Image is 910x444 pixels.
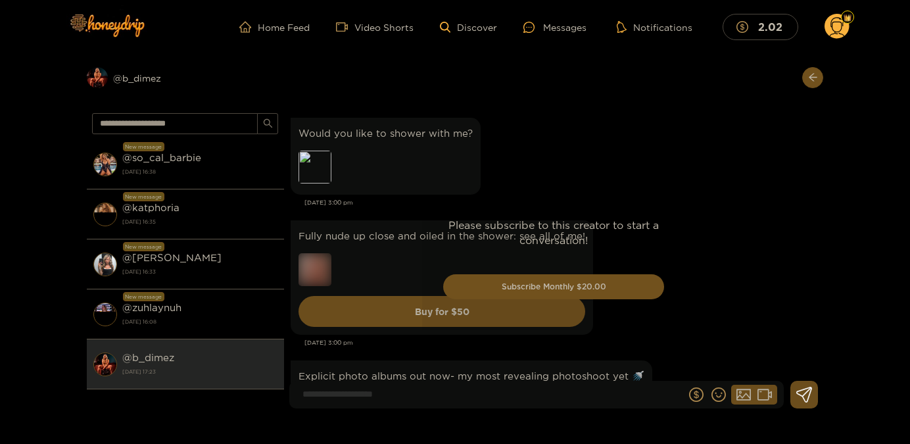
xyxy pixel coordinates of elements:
[123,142,164,151] div: New message
[257,113,278,134] button: search
[87,67,284,88] div: @b_dimez
[123,192,164,201] div: New message
[756,20,784,34] mark: 2.02
[443,218,664,248] p: Please subscribe to this creator to start a conversation!
[93,303,117,326] img: conversation
[263,118,273,130] span: search
[723,14,798,39] button: 2.02
[122,202,180,213] strong: @ katphoria
[122,366,277,378] strong: [DATE] 17:23
[802,67,823,88] button: arrow-left
[122,216,277,228] strong: [DATE] 16:35
[336,21,414,33] a: Video Shorts
[736,21,755,33] span: dollar
[613,20,696,34] button: Notifications
[122,266,277,278] strong: [DATE] 16:33
[93,353,117,376] img: conversation
[440,22,497,33] a: Discover
[122,152,201,163] strong: @ so_cal_barbie
[122,302,181,313] strong: @ zuhlaynuh
[808,72,818,84] span: arrow-left
[443,274,664,299] button: Subscribe Monthly $20.00
[523,20,587,35] div: Messages
[93,153,117,176] img: conversation
[123,242,164,251] div: New message
[123,292,164,301] div: New message
[122,252,222,263] strong: @ [PERSON_NAME]
[122,166,277,178] strong: [DATE] 16:38
[844,14,851,22] img: Fan Level
[122,352,174,363] strong: @ b_dimez
[93,253,117,276] img: conversation
[122,316,277,328] strong: [DATE] 16:08
[239,21,258,33] span: home
[336,21,354,33] span: video-camera
[239,21,310,33] a: Home Feed
[93,203,117,226] img: conversation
